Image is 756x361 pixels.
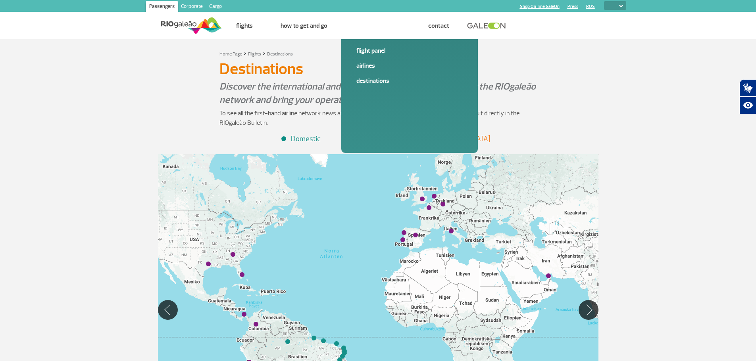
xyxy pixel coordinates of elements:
[413,233,418,237] div: Madrid (MAD)
[428,22,449,30] a: Contact
[579,300,598,320] button: Move Right
[432,194,437,199] div: Amsterdã (AMS)
[427,205,431,210] div: Paris (CDG)
[282,134,321,144] li: Domestic
[219,51,242,57] a: Home Page
[158,300,178,320] button: Move Left
[400,237,405,242] div: Lisboa (LIS)
[441,202,445,206] div: Frankfurt (FRA)
[586,4,595,9] a: RQS
[520,4,560,9] a: Shop On-line GaleOn
[356,61,463,70] a: Airlines
[267,51,293,57] a: Destinations
[356,76,463,85] a: Destinations
[567,4,578,9] a: Press
[312,336,316,340] div: Belém (BEL)
[402,230,406,235] div: Porto (OPO)
[206,262,211,266] div: Houston (HOU)
[219,80,537,107] p: Discover the international and national destinations operated by the RIOgaleão network and bring ...
[244,49,246,58] a: >
[219,109,537,128] p: To see all the first-hand airline network news and more details of our operations and consult dir...
[231,252,235,257] div: Atlanta (ATL)
[219,62,537,76] h1: Destinations
[240,272,244,277] div: Miami (MIA)
[342,351,347,355] div: Recife (REC)
[242,312,246,317] div: Panamá (PTY)
[206,1,225,13] a: Cargo
[285,339,290,344] div: Manaus (MAO)
[739,79,756,114] div: Plugin de acessibilidade da Hand Talk.
[263,49,265,58] a: >
[342,349,347,353] div: João Pessoa (JPA)
[420,197,425,201] div: Londres (LHR)
[341,346,346,350] div: Natal (NAT)
[146,1,178,13] a: Passengers
[281,22,327,30] a: How to get and go
[321,338,326,343] div: São Luís (SLZ)
[739,97,756,114] button: Abrir recursos assistivos.
[248,51,261,57] a: Flights
[340,354,345,359] div: Maceió (MCZ)
[178,1,206,13] a: Corporate
[236,22,253,30] a: Flights
[355,22,400,30] a: Explore RIOgaleão
[449,229,454,233] div: Roma (FCO)
[546,273,551,278] div: Dubai (DXB)
[334,341,339,346] div: Fortaleza (FOR)
[739,79,756,97] button: Abrir tradutor de língua de sinais.
[254,322,258,327] div: Bogotá (BOG)
[356,46,463,55] a: Flight panel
